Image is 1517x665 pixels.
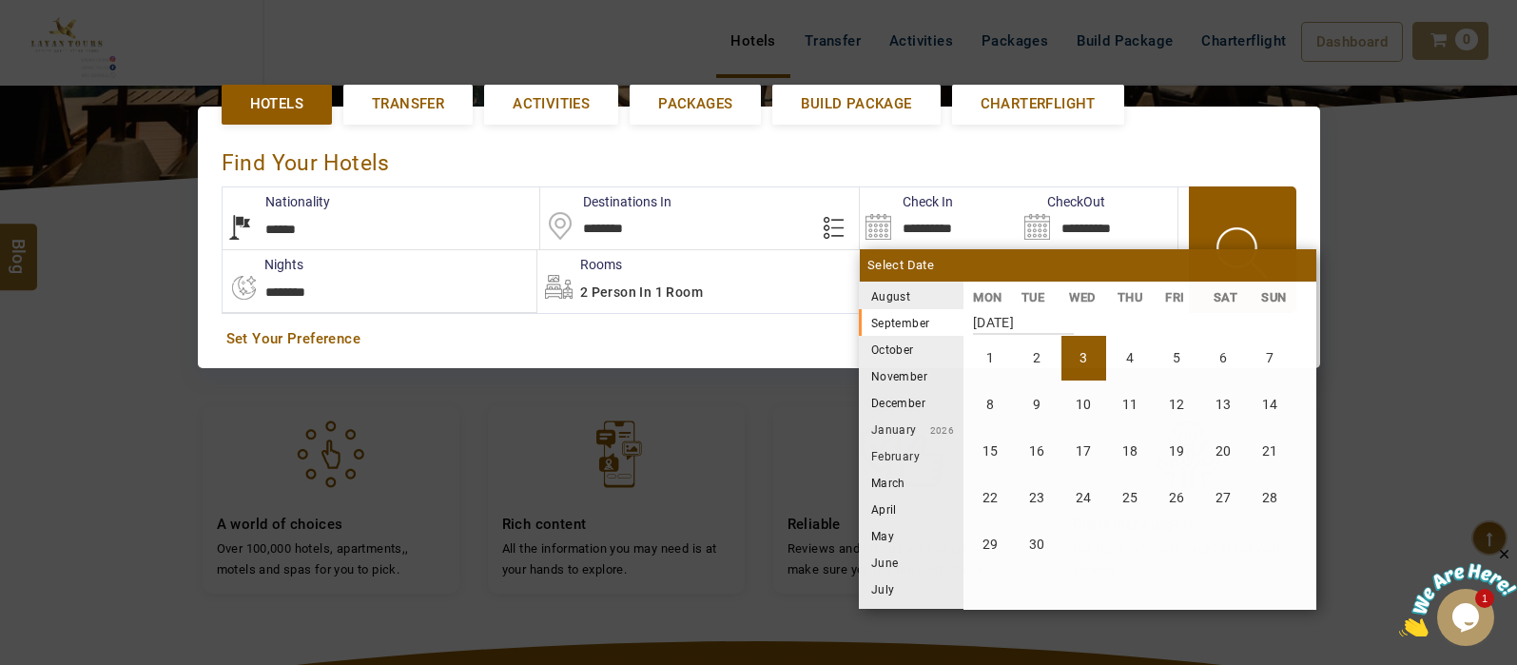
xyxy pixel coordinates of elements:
li: SAT [1203,287,1252,307]
a: Activities [484,85,618,124]
span: Build Package [801,94,911,114]
span: Activities [513,94,590,114]
li: August [859,283,963,309]
li: Saturday, 13 September 2025 [1201,382,1246,427]
li: Wednesday, 24 September 2025 [1061,476,1106,520]
iframe: chat widget [1399,546,1517,636]
strong: [DATE] [973,301,1074,335]
li: WED [1060,287,1108,307]
li: Sunday, 21 September 2025 [1248,429,1293,474]
li: TUE [1011,287,1060,307]
li: Wednesday, 10 September 2025 [1061,382,1106,427]
label: Destinations In [540,192,671,211]
span: Charterflight [981,94,1096,114]
li: Tuesday, 16 September 2025 [1015,429,1060,474]
li: Saturday, 27 September 2025 [1201,476,1246,520]
li: July [859,576,963,602]
li: February [859,442,963,469]
li: Tuesday, 23 September 2025 [1015,476,1060,520]
li: June [859,549,963,576]
li: Monday, 29 September 2025 [968,522,1013,567]
li: Monday, 22 September 2025 [968,476,1013,520]
li: Monday, 1 September 2025 [968,336,1013,381]
li: FRI [1156,287,1204,307]
li: January [859,416,963,442]
li: Thursday, 11 September 2025 [1108,382,1153,427]
li: Thursday, 18 September 2025 [1108,429,1153,474]
li: Sunday, 28 September 2025 [1248,476,1293,520]
li: Monday, 8 September 2025 [968,382,1013,427]
li: Tuesday, 30 September 2025 [1015,522,1060,567]
span: Packages [658,94,732,114]
li: Saturday, 20 September 2025 [1201,429,1246,474]
label: CheckOut [1019,192,1105,211]
li: Tuesday, 9 September 2025 [1015,382,1060,427]
li: November [859,362,963,389]
li: Friday, 12 September 2025 [1155,382,1199,427]
li: Wednesday, 3 September 2025 [1061,336,1106,381]
li: SUN [1252,287,1300,307]
li: March [859,469,963,496]
li: Friday, 19 September 2025 [1155,429,1199,474]
li: Sunday, 14 September 2025 [1248,382,1293,427]
a: Hotels [222,85,332,124]
label: Rooms [537,255,622,274]
li: Sunday, 7 September 2025 [1248,336,1293,381]
li: September [859,309,963,336]
span: 2 Person in 1 Room [580,284,703,300]
label: Nationality [223,192,330,211]
label: Check In [860,192,953,211]
li: THU [1107,287,1156,307]
a: Build Package [772,85,940,124]
a: Packages [630,85,761,124]
a: Charterflight [952,85,1124,124]
li: Friday, 5 September 2025 [1155,336,1199,381]
small: 2025 [910,292,1043,303]
small: 2026 [917,425,955,436]
a: Transfer [343,85,473,124]
li: October [859,336,963,362]
li: Thursday, 4 September 2025 [1108,336,1153,381]
li: MON [963,287,1012,307]
li: Wednesday, 17 September 2025 [1061,429,1106,474]
li: Monday, 15 September 2025 [968,429,1013,474]
li: December [859,389,963,416]
input: Search [860,187,1019,249]
a: Set Your Preference [226,329,1292,349]
li: Thursday, 25 September 2025 [1108,476,1153,520]
label: nights [222,255,303,274]
li: Friday, 26 September 2025 [1155,476,1199,520]
li: April [859,496,963,522]
li: Saturday, 6 September 2025 [1201,336,1246,381]
li: May [859,522,963,549]
li: Tuesday, 2 September 2025 [1015,336,1060,381]
div: Select Date [860,249,1316,282]
div: Find Your Hotels [222,130,1296,186]
span: Transfer [372,94,444,114]
span: Hotels [250,94,303,114]
input: Search [1019,187,1177,249]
